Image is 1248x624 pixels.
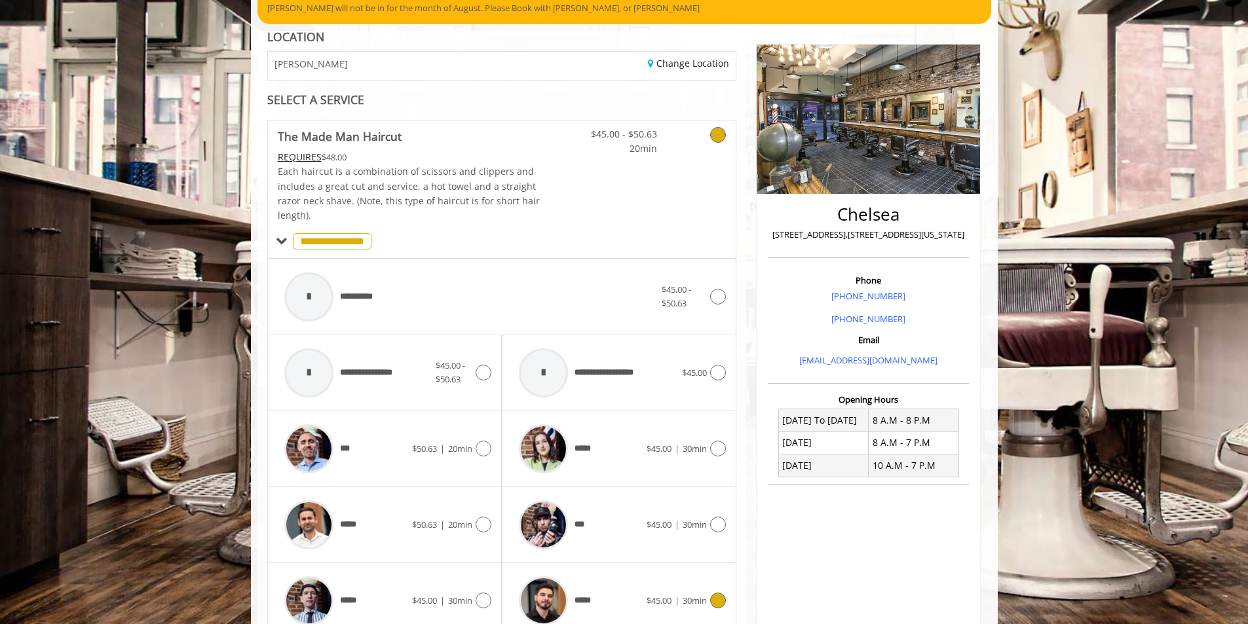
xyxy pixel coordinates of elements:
[683,519,707,530] span: 30min
[274,59,348,69] span: [PERSON_NAME]
[771,228,966,242] p: [STREET_ADDRESS],[STREET_ADDRESS][US_STATE]
[771,276,966,285] h3: Phone
[412,595,437,606] span: $45.00
[412,519,437,530] span: $50.63
[278,151,322,163] span: This service needs some Advance to be paid before we block your appointment
[580,141,657,156] span: 20min
[440,519,445,530] span: |
[869,431,959,454] td: 8 A.M - 7 P.M
[267,29,324,45] b: LOCATION
[278,165,540,221] span: Each haircut is a combination of scissors and clippers and includes a great cut and service, a ho...
[440,443,445,454] span: |
[267,94,737,106] div: SELECT A SERVICE
[267,1,981,15] p: [PERSON_NAME] will not be in for the month of August. Please Book with [PERSON_NAME], or [PERSON_...
[831,290,905,302] a: [PHONE_NUMBER]
[683,595,707,606] span: 30min
[778,431,869,454] td: [DATE]
[869,409,959,431] td: 8 A.M - 8 P.M
[771,335,966,344] h3: Email
[412,443,437,454] span: $50.63
[771,205,966,224] h2: Chelsea
[682,367,707,378] span: $45.00
[448,519,472,530] span: 20min
[580,127,657,141] span: $45.00 - $50.63
[683,443,707,454] span: 30min
[675,595,679,606] span: |
[647,519,671,530] span: $45.00
[278,127,402,145] b: The Made Man Haircut
[675,443,679,454] span: |
[799,354,937,366] a: [EMAIL_ADDRESS][DOMAIN_NAME]
[662,284,691,309] span: $45.00 - $50.63
[675,519,679,530] span: |
[647,443,671,454] span: $45.00
[647,595,671,606] span: $45.00
[778,409,869,431] td: [DATE] To [DATE]
[448,595,472,606] span: 30min
[448,443,472,454] span: 20min
[278,150,541,164] div: $48.00
[831,313,905,325] a: [PHONE_NUMBER]
[778,454,869,477] td: [DATE]
[440,595,445,606] span: |
[436,359,465,385] span: $45.00 - $50.63
[869,454,959,477] td: 10 A.M - 7 P.M
[648,57,729,69] a: Change Location
[768,395,969,404] h3: Opening Hours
